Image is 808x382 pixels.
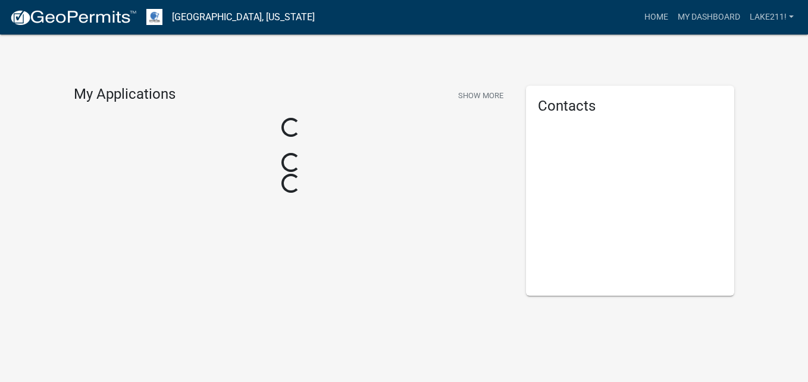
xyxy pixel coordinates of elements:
a: [GEOGRAPHIC_DATA], [US_STATE] [172,7,315,27]
a: Home [640,6,673,29]
a: My Dashboard [673,6,745,29]
button: Show More [453,86,508,105]
img: Otter Tail County, Minnesota [146,9,162,25]
h5: Contacts [538,98,722,115]
a: Lake211! [745,6,798,29]
h4: My Applications [74,86,176,104]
